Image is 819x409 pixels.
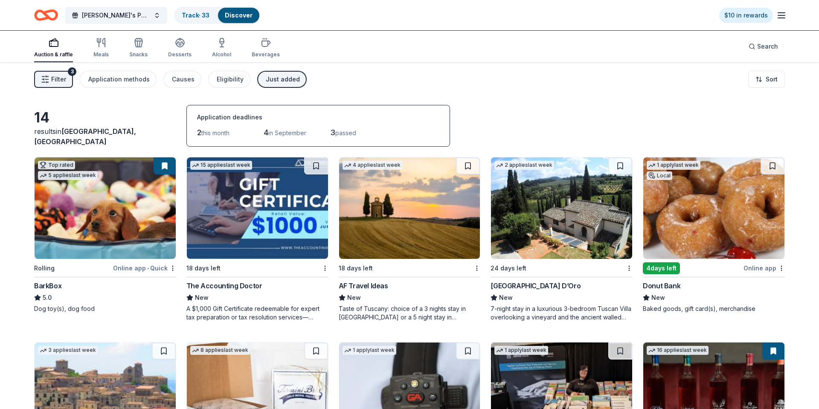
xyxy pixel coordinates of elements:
[742,38,785,55] button: Search
[347,293,361,303] span: New
[34,263,55,273] div: Rolling
[651,293,665,303] span: New
[34,127,136,146] span: [GEOGRAPHIC_DATA], [GEOGRAPHIC_DATA]
[65,7,167,24] button: [PERSON_NAME]'s Petals for Hope Annual Event
[80,71,157,88] button: Application methods
[34,305,176,313] div: Dog toy(s), dog food
[197,128,201,137] span: 2
[38,161,75,169] div: Top rated
[34,109,176,126] div: 14
[147,265,149,272] span: •
[186,305,328,322] div: A $1,000 Gift Certificate redeemable for expert tax preparation or tax resolution services—recipi...
[168,51,192,58] div: Desserts
[190,161,252,170] div: 15 applies last week
[212,51,231,58] div: Alcohol
[766,74,778,84] span: Sort
[330,128,335,137] span: 3
[647,346,709,355] div: 16 applies last week
[217,74,244,84] div: Eligibility
[748,71,785,88] button: Sort
[499,293,513,303] span: New
[343,161,402,170] div: 4 applies last week
[88,74,150,84] div: Application methods
[51,74,66,84] span: Filter
[187,157,328,259] img: Image for The Accounting Doctor
[266,74,300,84] div: Just added
[252,34,280,62] button: Beverages
[34,281,61,291] div: BarkBox
[168,34,192,62] button: Desserts
[225,12,253,19] a: Discover
[491,305,633,322] div: 7-night stay in a luxurious 3-bedroom Tuscan Villa overlooking a vineyard and the ancient walled ...
[197,112,439,122] div: Application deadlines
[647,161,700,170] div: 1 apply last week
[35,157,176,259] img: Image for BarkBox
[43,293,52,303] span: 5.0
[201,129,229,136] span: this month
[335,129,356,136] span: passed
[93,51,109,58] div: Meals
[252,51,280,58] div: Beverages
[647,171,672,180] div: Local
[186,157,328,322] a: Image for The Accounting Doctor15 applieslast week18 days leftThe Accounting DoctorNewA $1,000 Gi...
[264,128,268,137] span: 4
[743,263,785,273] div: Online app
[643,157,785,313] a: Image for Donut Bank1 applylast weekLocal4days leftOnline appDonut BankNewBaked goods, gift card(...
[339,305,481,322] div: Taste of Tuscany: choice of a 3 nights stay in [GEOGRAPHIC_DATA] or a 5 night stay in [GEOGRAPHIC...
[186,281,262,291] div: The Accounting Doctor
[643,157,784,259] img: Image for Donut Bank
[163,71,201,88] button: Causes
[82,10,150,20] span: [PERSON_NAME]'s Petals for Hope Annual Event
[757,41,778,52] span: Search
[34,157,176,313] a: Image for BarkBoxTop rated5 applieslast weekRollingOnline app•QuickBarkBox5.0Dog toy(s), dog food
[38,171,98,180] div: 5 applies last week
[491,263,526,273] div: 24 days left
[643,281,680,291] div: Donut Bank
[34,51,73,58] div: Auction & raffle
[68,67,76,76] div: 3
[172,74,195,84] div: Causes
[34,71,73,88] button: Filter3
[113,263,176,273] div: Online app Quick
[491,157,633,322] a: Image for Villa Sogni D’Oro2 applieslast week24 days left[GEOGRAPHIC_DATA] D’OroNew7-night stay i...
[129,34,148,62] button: Snacks
[491,157,632,259] img: Image for Villa Sogni D’Oro
[129,51,148,58] div: Snacks
[339,157,480,259] img: Image for AF Travel Ideas
[182,12,209,19] a: Track· 33
[93,34,109,62] button: Meals
[257,71,307,88] button: Just added
[491,281,581,291] div: [GEOGRAPHIC_DATA] D’Oro
[186,263,221,273] div: 18 days left
[208,71,250,88] button: Eligibility
[494,346,548,355] div: 1 apply last week
[339,263,373,273] div: 18 days left
[643,305,785,313] div: Baked goods, gift card(s), merchandise
[268,129,306,136] span: in September
[174,7,260,24] button: Track· 33Discover
[719,8,773,23] a: $10 in rewards
[494,161,554,170] div: 2 applies last week
[343,346,396,355] div: 1 apply last week
[643,262,680,274] div: 4 days left
[38,346,98,355] div: 3 applies last week
[212,34,231,62] button: Alcohol
[34,5,58,25] a: Home
[339,157,481,322] a: Image for AF Travel Ideas4 applieslast week18 days leftAF Travel IdeasNewTaste of Tuscany: choice...
[195,293,209,303] span: New
[34,34,73,62] button: Auction & raffle
[34,126,176,147] div: results
[190,346,250,355] div: 8 applies last week
[339,281,388,291] div: AF Travel Ideas
[34,127,136,146] span: in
